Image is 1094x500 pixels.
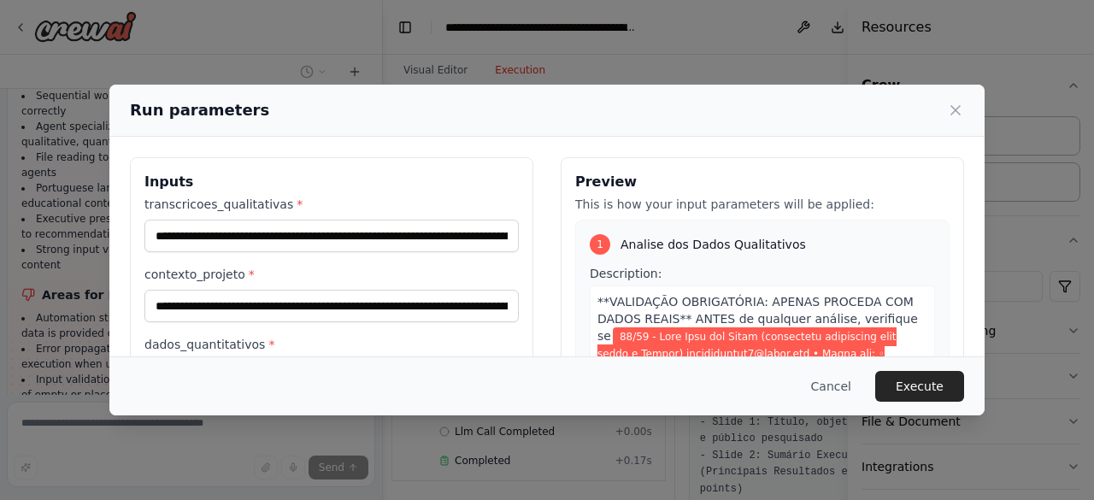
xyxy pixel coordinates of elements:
[875,371,964,402] button: Execute
[575,196,950,213] p: This is how your input parameters will be applied:
[144,336,519,353] label: dados_quantitativos
[144,172,519,192] h3: Inputs
[144,196,519,213] label: transcricoes_qualitativas
[130,98,269,122] h2: Run parameters
[597,295,918,343] span: **VALIDAÇÃO OBRIGATÓRIA: APENAS PROCEDA COM DADOS REAIS** ANTES de qualquer análise, verifique se
[144,266,519,283] label: contexto_projeto
[621,236,806,253] span: Analise dos Dados Qualitativos
[590,267,662,280] span: Description:
[575,172,950,192] h3: Preview
[590,234,610,255] div: 1
[797,371,865,402] button: Cancel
